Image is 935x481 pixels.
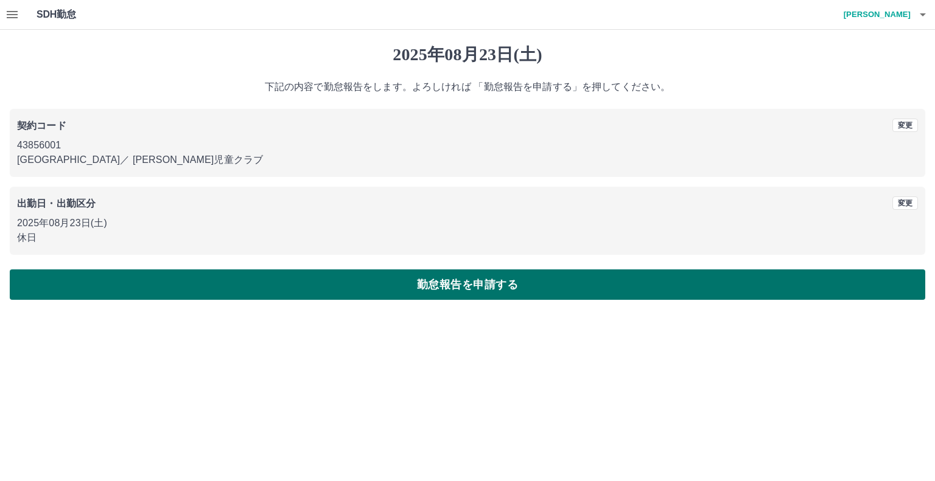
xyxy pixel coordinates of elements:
[17,138,918,153] p: 43856001
[17,120,66,131] b: 契約コード
[17,198,96,209] b: 出勤日・出勤区分
[892,119,918,132] button: 変更
[10,80,925,94] p: 下記の内容で勤怠報告をします。よろしければ 「勤怠報告を申請する」を押してください。
[10,44,925,65] h1: 2025年08月23日(土)
[10,269,925,300] button: 勤怠報告を申請する
[892,196,918,210] button: 変更
[17,153,918,167] p: [GEOGRAPHIC_DATA] ／ [PERSON_NAME]児童クラブ
[17,216,918,230] p: 2025年08月23日(土)
[17,230,918,245] p: 休日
